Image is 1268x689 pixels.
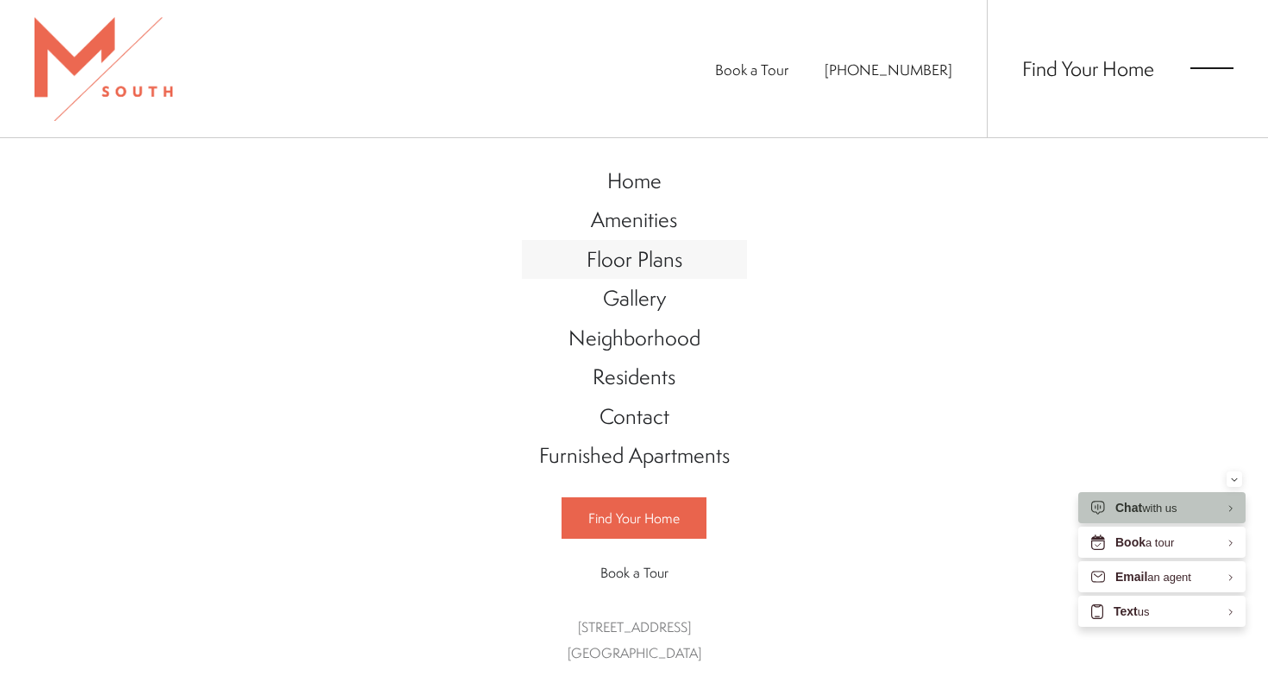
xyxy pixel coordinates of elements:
span: Neighborhood [568,323,700,352]
a: Find Your Home [1022,54,1154,82]
a: Book a Tour [562,553,706,592]
a: Book a Tour [715,60,788,79]
span: Gallery [603,283,666,313]
span: Floor Plans [587,244,682,274]
span: Furnished Apartments [539,440,730,470]
a: Go to Furnished Apartments (opens in a new tab) [522,436,747,476]
div: Main [522,144,747,684]
span: Residents [593,362,675,391]
span: Amenities [591,205,677,234]
a: Go to Floor Plans [522,240,747,280]
a: Get Directions to 5110 South Manhattan Avenue Tampa, FL 33611 [568,617,701,662]
span: [PHONE_NUMBER] [825,60,952,79]
span: Contact [599,401,669,431]
a: Call Us at 813-570-8014 [825,60,952,79]
span: Book a Tour [600,563,669,582]
a: Go to Contact [522,397,747,437]
a: Go to Neighborhood [522,319,747,358]
a: Go to Gallery [522,279,747,319]
a: Go to Amenities [522,200,747,240]
img: MSouth [35,17,173,121]
a: Find Your Home [562,497,706,539]
a: Go to Home [522,161,747,201]
span: Find Your Home [588,509,680,528]
button: Open Menu [1190,60,1233,76]
span: Home [607,166,662,195]
a: Go to Residents [522,357,747,397]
